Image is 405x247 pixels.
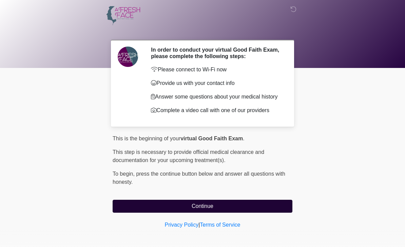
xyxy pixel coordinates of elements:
span: This step is necessary to provide official medical clearance and documentation for your upcoming ... [113,149,264,163]
p: Complete a video call with one of our providers [151,106,282,114]
p: Answer some questions about your medical history [151,93,282,101]
a: | [198,222,200,228]
a: Privacy Policy [165,222,199,228]
h2: In order to conduct your virtual Good Faith Exam, please complete the following steps: [151,47,282,59]
span: This is the beginning of your [113,136,180,141]
p: Provide us with your contact info [151,79,282,87]
img: Agent Avatar [118,47,138,67]
span: . [243,136,244,141]
span: To begin, [113,171,136,177]
strong: virtual Good Faith Exam [180,136,243,141]
img: A Fresh Face Aesthetics Inc Logo [106,5,140,26]
a: Terms of Service [200,222,240,228]
span: press the continue button below and answer all questions with honesty. [113,171,285,185]
button: Continue [113,200,292,213]
p: Please connect to Wi-Fi now [151,66,282,74]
